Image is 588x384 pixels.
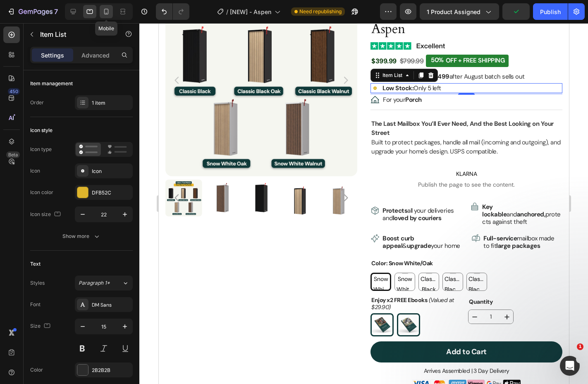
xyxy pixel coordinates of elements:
[248,218,272,227] strong: upgrade
[30,321,52,332] div: Size
[420,3,499,20] button: 1 product assigned
[75,276,133,290] button: Paragraph 1*
[308,251,328,271] span: Classic Black/Oak
[224,211,301,226] p: & your home
[81,51,110,60] p: Advanced
[246,72,263,81] strong: Porch
[287,323,328,334] strong: Add to Cart
[92,189,131,197] div: DFB52C
[8,88,20,95] div: 450
[30,260,41,268] div: Text
[13,170,23,180] button: Carousel Back Arrow
[427,7,480,16] span: 1 product assigned
[182,52,192,62] button: Carousel Next Arrow
[213,343,403,352] p: Arrives Assembled | 3 Day Delivery
[92,99,131,107] div: 1 item
[226,7,228,16] span: /
[253,356,362,365] img: Alt Image
[325,211,402,226] p: mailbox made to fit
[212,146,404,156] span: KLARNA
[182,170,192,180] button: Carousel Next Arrow
[41,51,64,60] p: Settings
[212,157,404,166] span: Publish the page to see the content.
[271,32,286,42] div: 50%
[260,251,280,271] span: Classic Black
[30,167,40,175] div: Icon
[224,61,255,69] strong: Low Stock:
[92,301,131,309] div: DM Sans
[224,184,303,199] p: all your deliveries and
[213,96,395,114] strong: The Last Mailbox You’ll Ever Need, And the Best Looking on Your Street
[213,273,295,288] i: (Valued at $29.90)
[236,251,256,271] span: Snow White/Walnut
[6,151,20,158] div: Beta
[239,291,260,312] img: gempages_500544596573422822-254de80f-a881-4d8e-9c77-3a2465736a5e.jpg
[577,343,583,350] span: 1
[30,366,43,374] div: Color
[92,367,131,374] div: 2B2B2B
[213,251,231,271] span: Snow White/Oak
[342,287,354,300] button: increment
[230,7,271,16] span: [NEW] - Aspen
[325,211,358,219] strong: Full-service
[212,234,275,246] legend: Color: Snow White/Oak
[30,146,52,153] div: Icon type
[30,80,73,87] div: Item management
[212,318,404,339] button: <strong>Add to Cart</strong>
[3,3,62,20] button: 7
[224,73,263,80] p: For your
[560,356,580,376] iframe: Intercom live chat
[322,287,342,300] input: quantity
[224,50,366,57] p: Price increasing to after August batch sells out
[533,3,568,20] button: Publish
[156,3,189,20] div: Undo/Redo
[213,291,234,312] img: gempages_500544596573422822-01be1aec-2b3e-4451-b98a-190f06afaf96.jpg
[323,180,348,195] strong: Key lockable
[309,273,404,285] div: Quantity
[54,7,58,17] p: 7
[337,218,381,227] strong: large packages
[30,99,44,106] div: Order
[284,251,304,271] span: Classic Black/Walnut
[30,127,53,134] div: Icon style
[323,180,402,202] p: and protects against theft
[30,229,133,244] button: Show more
[224,211,255,227] strong: Boost curb appeal
[30,301,41,308] div: Font
[358,187,387,195] strong: anchored,
[30,279,45,287] div: Styles
[275,49,291,58] strong: $499
[30,209,62,220] div: Icon size
[62,232,101,240] div: Show more
[40,29,110,39] p: Item List
[213,96,403,133] p: Built to protect packages, handle all mail (incoming and outgoing), and upgrade your home's desig...
[212,19,286,26] img: gempages_500544596573422822-31bbf865-7410-4bf2-93f5-f8b00551ac49.svg
[79,279,110,287] span: Paragraph 1*
[224,61,282,69] p: Only 5 left
[159,23,569,384] iframe: Design area
[92,168,131,175] div: Icon
[310,287,322,300] button: decrement
[224,183,249,192] strong: Protects
[299,8,342,15] span: Need republishing
[212,31,239,45] div: $399.99
[540,7,561,16] div: Publish
[240,31,266,45] div: $799.99
[30,189,53,196] div: Icon color
[286,32,348,43] div: OFF + FREE SHIPPING
[213,273,268,281] strong: Enjoy x2 FREE Ebooks
[222,48,245,56] div: Item List
[222,60,284,70] div: Rich Text Editor. Editing area: main
[234,191,283,199] strong: loved by couriers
